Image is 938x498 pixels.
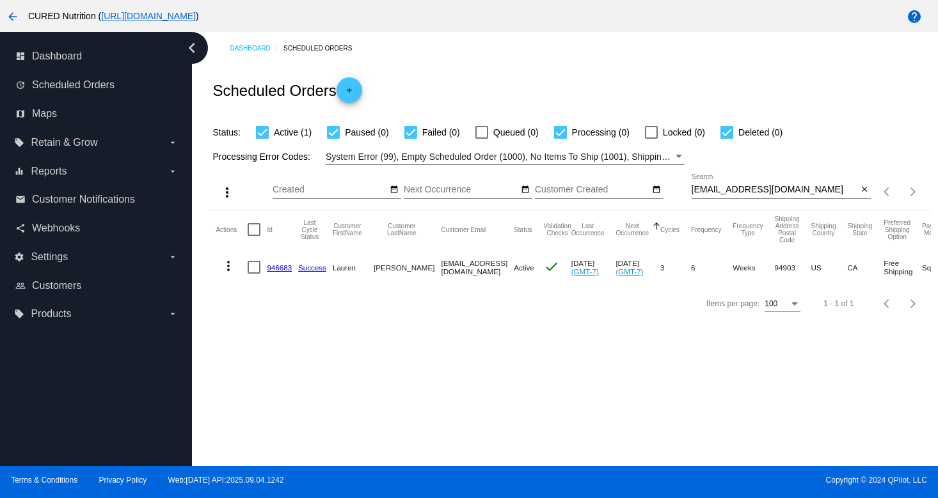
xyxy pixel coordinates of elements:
i: email [15,194,26,205]
button: Next page [900,179,926,205]
i: chevron_left [182,38,202,58]
a: Scheduled Orders [283,38,363,58]
button: Change sorting for NextOccurrenceUtc [616,222,649,237]
span: Queued (0) [493,125,539,140]
button: Change sorting for ShippingPostcode [775,215,800,244]
a: [URL][DOMAIN_NAME] [101,11,196,21]
a: Privacy Policy [99,476,147,485]
button: Change sorting for Frequency [691,226,721,233]
span: Locked (0) [663,125,705,140]
a: Terms & Conditions [11,476,77,485]
mat-cell: [DATE] [571,249,616,286]
i: map [15,109,26,119]
mat-icon: arrow_back [5,9,20,24]
mat-cell: 3 [660,249,691,286]
span: Dashboard [32,51,82,62]
span: Status: [212,127,241,137]
i: people_outline [15,281,26,291]
a: share Webhooks [15,218,178,238]
div: 1 - 1 of 1 [823,299,854,308]
mat-header-cell: Validation Checks [544,210,571,249]
button: Change sorting for Status [514,226,532,233]
i: arrow_drop_down [168,252,178,262]
mat-cell: [PERSON_NAME] [374,249,441,286]
mat-cell: Free Shipping [884,249,922,286]
mat-icon: add [342,86,357,101]
mat-cell: [DATE] [616,249,660,286]
span: Copyright © 2024 QPilot, LLC [480,476,927,485]
input: Created [273,185,388,195]
mat-icon: more_vert [219,185,235,200]
span: Paused (0) [345,125,388,140]
a: dashboard Dashboard [15,46,178,66]
i: arrow_drop_down [168,166,178,176]
mat-cell: [EMAIL_ADDRESS][DOMAIN_NAME] [441,249,514,286]
button: Change sorting for CustomerLastName [374,222,429,237]
span: Processing (0) [572,125,630,140]
span: Customers [32,280,81,292]
a: email Customer Notifications [15,189,178,210]
mat-icon: date_range [652,185,661,195]
mat-cell: 6 [691,249,733,286]
a: (GMT-7) [616,267,643,276]
span: Processing Error Codes: [212,152,310,162]
i: arrow_drop_down [168,137,178,148]
button: Change sorting for Id [267,226,272,233]
h2: Scheduled Orders [212,77,362,103]
button: Change sorting for LastProcessingCycleId [298,219,321,240]
button: Change sorting for CustomerFirstName [333,222,362,237]
button: Change sorting for LastOccurrenceUtc [571,222,605,237]
a: (GMT-7) [571,267,599,276]
span: CURED Nutrition ( ) [28,11,199,21]
span: Scheduled Orders [32,79,115,91]
button: Change sorting for CustomerEmail [441,226,486,233]
span: Active (1) [274,125,312,140]
span: Maps [32,108,57,120]
a: people_outline Customers [15,276,178,296]
span: Active [514,263,534,272]
mat-icon: help [907,9,922,24]
mat-header-cell: Actions [216,210,248,249]
span: Products [31,308,71,320]
i: local_offer [14,137,24,148]
mat-cell: US [811,249,848,286]
span: Deleted (0) [738,125,783,140]
i: dashboard [15,51,26,61]
mat-cell: 94903 [775,249,811,286]
i: update [15,80,26,90]
button: Change sorting for Cycles [660,226,680,233]
i: share [15,223,26,233]
span: Customer Notifications [32,194,135,205]
a: map Maps [15,104,178,124]
mat-icon: date_range [521,185,530,195]
mat-cell: Lauren [333,249,374,286]
input: Next Occurrence [404,185,519,195]
span: Webhooks [32,222,80,234]
mat-icon: close [860,185,869,195]
button: Clear [857,183,871,197]
input: Customer Created [535,185,650,195]
button: Change sorting for ShippingCountry [811,222,836,237]
i: arrow_drop_down [168,309,178,319]
mat-cell: Weeks [733,249,774,286]
mat-cell: CA [847,249,884,286]
button: Change sorting for FrequencyType [733,222,763,237]
button: Change sorting for PreferredShippingOption [884,219,910,240]
a: Web:[DATE] API:2025.09.04.1242 [168,476,284,485]
i: settings [14,252,24,262]
mat-icon: date_range [390,185,399,195]
mat-icon: check [544,259,559,274]
a: update Scheduled Orders [15,75,178,95]
mat-select: Items per page: [765,300,800,309]
button: Change sorting for ShippingState [847,222,872,237]
input: Search [692,185,858,195]
a: 946683 [267,263,292,272]
button: Previous page [875,291,900,316]
span: Failed (0) [422,125,460,140]
button: Previous page [875,179,900,205]
span: Settings [31,251,68,263]
span: Retain & Grow [31,137,97,148]
i: local_offer [14,309,24,319]
i: equalizer [14,166,24,176]
mat-select: Filter by Processing Error Codes [326,149,685,165]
